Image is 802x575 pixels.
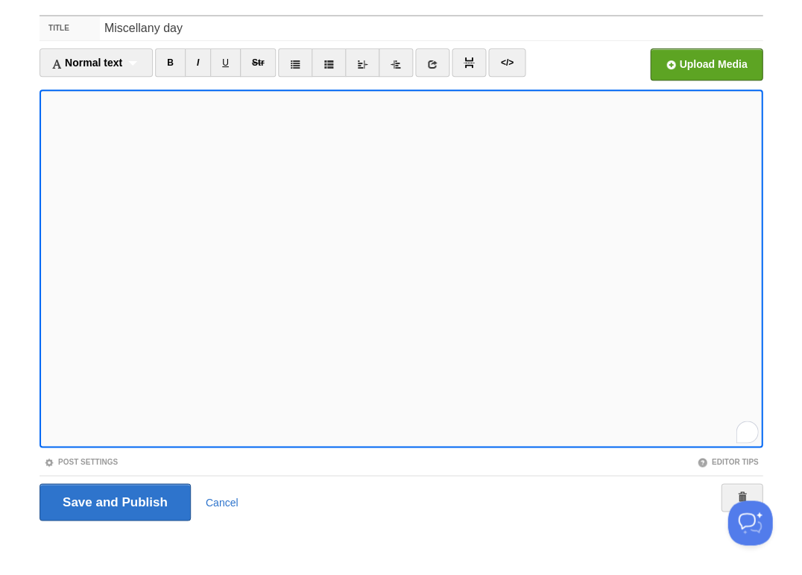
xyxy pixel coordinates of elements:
a: B [155,48,186,77]
del: Str [252,57,265,68]
a: Editor Tips [697,457,758,465]
a: </> [488,48,525,77]
a: Str [240,48,277,77]
a: I [185,48,211,77]
input: Save and Publish [40,483,191,521]
span: Normal text [51,57,122,69]
a: U [210,48,241,77]
a: Post Settings [44,457,118,465]
a: Cancel [206,496,239,508]
label: Title [40,16,100,40]
iframe: Help Scout Beacon - Open [727,500,772,545]
img: pagebreak-icon.png [464,57,474,68]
